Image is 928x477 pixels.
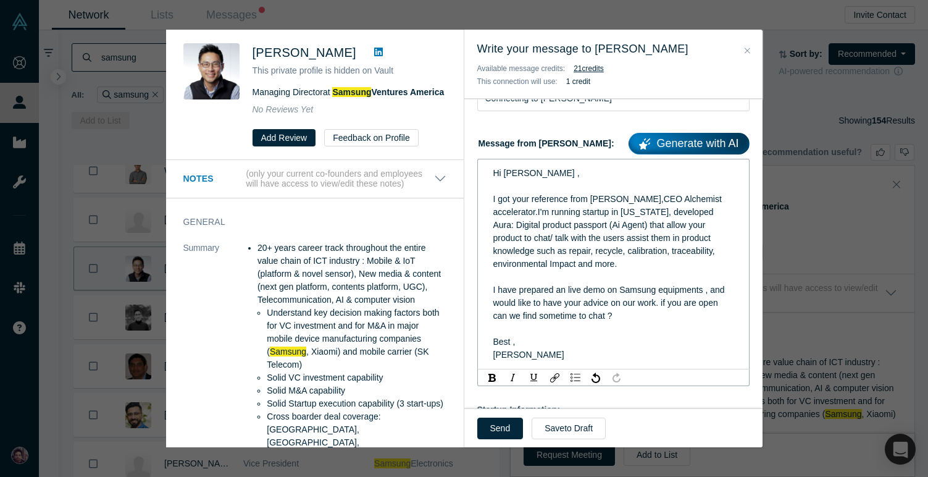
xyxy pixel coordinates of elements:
div: Link [547,371,562,384]
span: Best , [493,337,516,347]
div: rdw-toolbar [477,369,750,386]
div: Unordered [567,371,583,384]
div: Bold [485,371,500,384]
h3: Write your message to [PERSON_NAME] [477,41,750,57]
li: Solid M&A capability [267,384,446,397]
div: rdw-link-control [545,371,565,384]
p: This private profile is hidden on Vault [253,64,446,77]
li: 20+ years career track throughout the entire value chain of ICT industry : Mobile & IoT (platform... [257,242,446,306]
h3: Notes [183,172,244,185]
span: I have prepared an live demo on Samsung equipments , and would like to have your advice on our wo... [493,285,727,321]
button: Feedback on Profile [324,129,419,146]
span: [PERSON_NAME] [253,46,356,59]
div: Underline [526,371,542,384]
div: rdw-wrapper [477,159,750,369]
p: (only your current co-founders and employees will have access to view/edit these notes) [246,169,433,190]
li: Cross boarder deal coverage: [GEOGRAPHIC_DATA], [GEOGRAPHIC_DATA], [GEOGRAPHIC_DATA], [GEOGRAPHIC... [267,410,446,475]
b: 1 credit [566,77,590,86]
li: Understand key decision making factors both for VC investment and for M&A in major mobile device ... [267,306,446,371]
button: 21credits [574,62,604,75]
h3: General [183,216,429,229]
span: No Reviews Yet [253,104,314,114]
li: Solid Startup execution capability (3 start-ups) [267,397,446,410]
button: Add Review [253,129,316,146]
a: Generate with AI [629,133,749,154]
span: Available message credits: [477,64,566,73]
span: [PERSON_NAME] [493,350,564,360]
div: rdw-editor [486,163,742,365]
img: Thomas Jueng's Profile Image [183,43,240,99]
span: Samsung [332,87,371,97]
span: Ventures America [371,87,444,97]
button: Send [477,418,524,439]
button: Saveto Draft [532,418,606,439]
div: Redo [609,371,624,384]
span: Managing Director at [253,87,445,97]
div: rdw-inline-control [482,371,545,384]
div: rdw-list-control [565,371,586,384]
div: rdw-history-control [586,371,627,384]
div: Undo [588,371,604,384]
span: Hi [PERSON_NAME] , [493,168,580,178]
label: Message from [PERSON_NAME]: [477,129,750,154]
div: Italic [505,371,521,384]
span: This connection will use: [477,77,558,86]
li: Solid VC investment capability [267,371,446,384]
button: Notes (only your current co-founders and employees will have access to view/edit these notes) [183,169,446,190]
button: Close [741,44,754,58]
a: SamsungVentures America [332,87,444,97]
span: Samsung [270,347,306,357]
span: I got your reference from [PERSON_NAME],CEO Alchemist accelerator.I'm running startup in [US_STAT... [493,194,724,269]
